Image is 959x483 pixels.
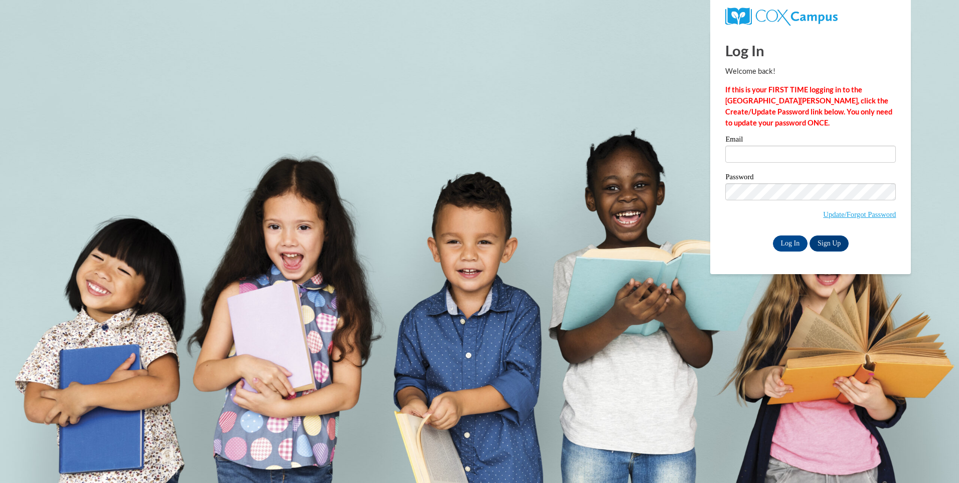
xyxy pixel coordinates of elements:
label: Password [725,173,896,183]
a: COX Campus [725,12,837,20]
a: Sign Up [810,235,849,252]
h1: Log In [725,40,896,61]
a: Update/Forgot Password [823,210,896,218]
img: COX Campus [725,8,837,26]
label: Email [725,136,896,146]
p: Welcome back! [725,66,896,77]
input: Log In [773,235,808,252]
strong: If this is your FIRST TIME logging in to the [GEOGRAPHIC_DATA][PERSON_NAME], click the Create/Upd... [725,85,892,127]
